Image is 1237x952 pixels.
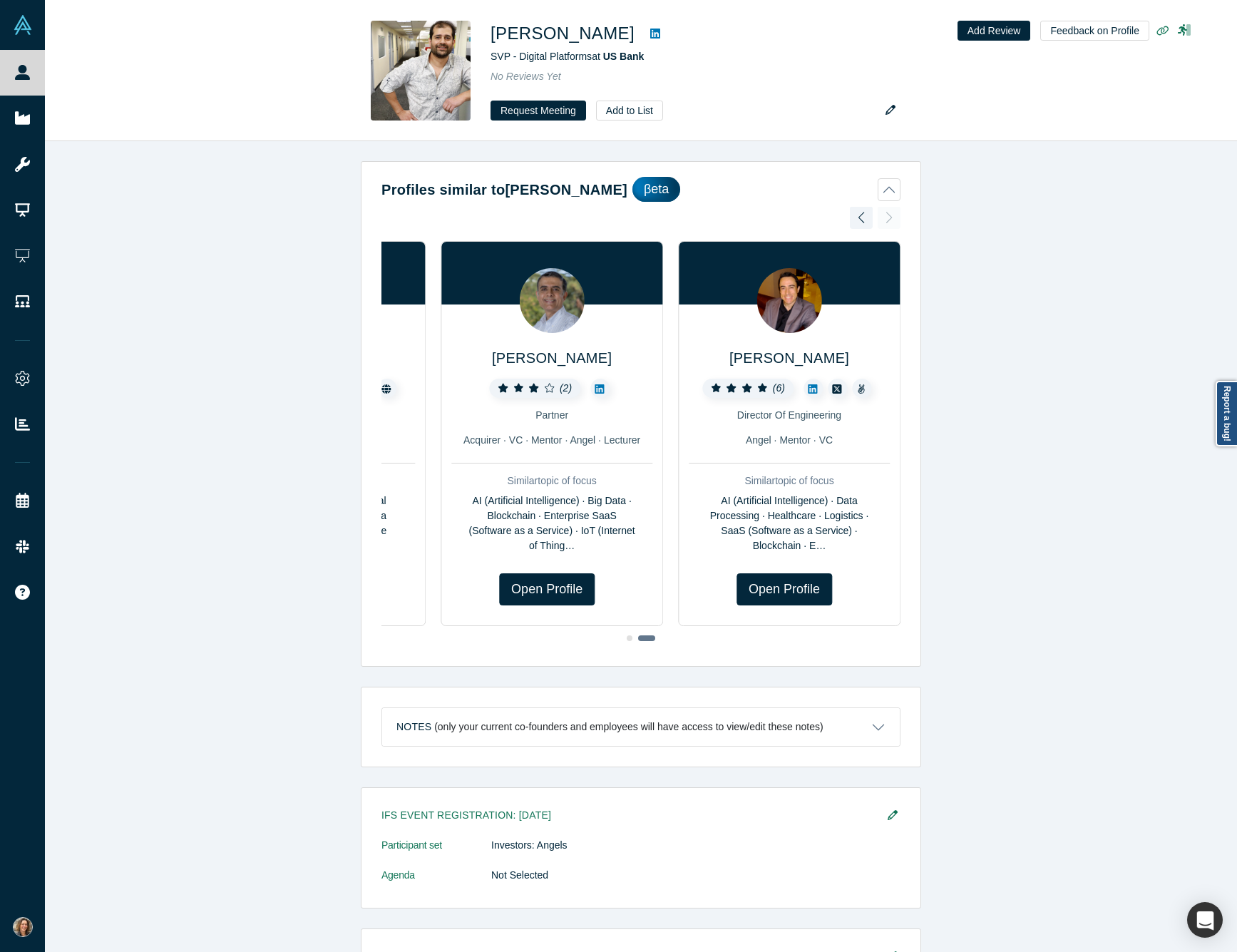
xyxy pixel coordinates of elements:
div: AI (Artificial Intelligence) · Big Data · Blockchain · Enterprise SaaS (Software as a Service) · ... [451,493,652,553]
span: No Reviews Yet [491,71,561,82]
div: AI (Artificial Intelligence) · Data Processing · Healthcare · Logistics · SaaS (Software as a Ser... [689,493,890,553]
a: Open Profile [499,573,595,605]
button: Notes (only your current co-founders and employees will have access to view/edit these notes) [382,708,900,746]
h3: IFS Event Registration: [DATE] [381,808,881,823]
div: Similar topic of focus [689,474,890,488]
img: Eshwar Belani's Profile Image [520,268,585,333]
h3: Notes [396,720,431,735]
span: SVP - Digital Platforms at [491,51,644,62]
button: Add to List [596,101,663,121]
div: Similar topic of focus [214,474,415,488]
button: Feedback on Profile [1040,21,1149,41]
p: (only your current co-founders and employees will have access to view/edit these notes) [434,721,823,733]
dd: Not Selected [491,868,900,883]
a: Open Profile [736,573,832,605]
img: Rodrigo Schmidt's Profile Image [757,268,822,333]
img: Utpal Kaul's Profile Image [371,21,471,121]
a: [PERSON_NAME] [492,350,612,366]
i: ( 6 ) [773,382,785,394]
span: Partner [535,409,568,421]
div: Similar topic of focus [451,474,652,488]
a: US Bank [603,51,645,62]
a: Report a bug! [1216,381,1237,446]
div: βeta [632,177,680,202]
i: ( 2 ) [560,382,572,394]
button: Profiles similar to[PERSON_NAME]βeta [381,177,900,202]
h1: [PERSON_NAME] [491,21,635,46]
button: Request Meeting [491,101,586,121]
dt: Participant set [381,838,491,868]
div: Angel · Mentor · VC [214,433,415,448]
div: Angel · Mentor · VC [689,433,890,448]
img: Christy Canida's Account [13,917,33,937]
img: Alchemist Vault Logo [13,15,33,35]
span: Director Of Engineering [737,409,841,421]
div: Acquirer · VC · Mentor · Angel · Lecturer [451,433,652,448]
div: AI (Artificial Intelligence) · Digital Marketing · SaaS (Software as a Service) · Enterprise · En... [214,493,415,553]
a: [PERSON_NAME] [729,350,849,366]
dd: Investors: Angels [491,838,900,853]
button: Add Review [958,21,1031,41]
dt: Agenda [381,868,491,898]
h2: Profiles similar to [PERSON_NAME] [381,179,627,200]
